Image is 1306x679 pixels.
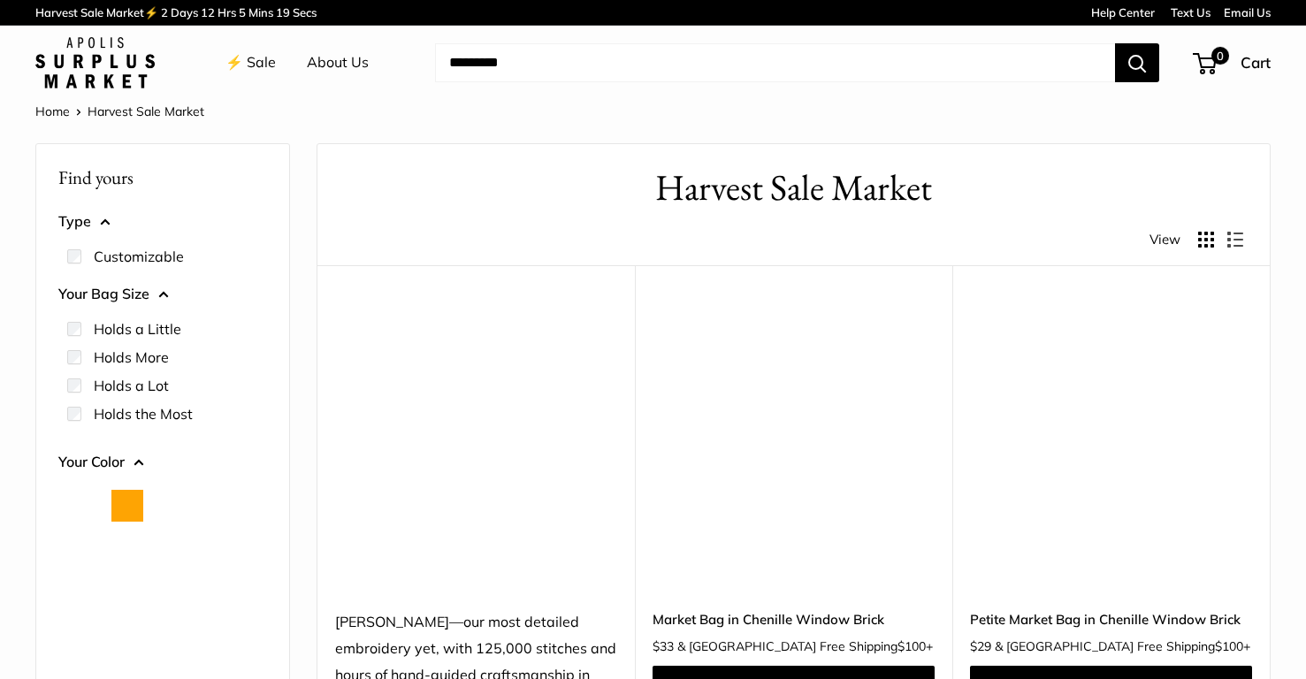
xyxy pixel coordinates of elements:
span: 2 [161,5,168,19]
a: About Us [307,50,369,76]
button: Natural [62,490,94,522]
button: Blush [161,536,193,568]
button: Mint Sorbet [62,628,94,660]
a: Home [35,103,70,119]
button: Court Green [210,490,242,522]
input: Search... [435,43,1115,82]
button: Type [58,209,267,235]
h1: Harvest Sale Market [344,162,1243,214]
button: Palm Leaf [161,628,193,660]
button: White Porcelain [210,628,242,660]
span: View [1149,227,1180,252]
button: Your Bag Size [58,281,267,308]
button: Daisy [210,582,242,614]
nav: Breadcrumb [35,100,204,123]
button: Green Gingham [161,490,193,522]
label: Holds a Lot [94,375,169,396]
span: 5 [239,5,246,19]
span: Harvest Sale Market [88,103,204,119]
button: Your Color [58,449,267,476]
a: Email Us [1224,5,1271,19]
button: Chenille Window Sage [111,582,143,614]
p: Find yours [58,160,267,195]
label: Holds a Little [94,318,181,339]
span: Cart [1241,53,1271,72]
span: 0 [1211,47,1229,65]
button: Mustang [111,628,143,660]
button: Cognac [161,582,193,614]
button: Cheetah [62,536,94,568]
label: Holds the Most [94,403,193,424]
span: $33 [653,638,674,654]
button: Display products as grid [1198,232,1214,248]
a: Text Us [1171,5,1211,19]
span: 12 [201,5,215,19]
span: $100 [1215,638,1243,654]
span: Mins [248,5,273,19]
img: Apolis: Surplus Market [35,37,155,88]
a: Petite Market Bag in Chenille Window BrickPetite Market Bag in Chenille Window Brick [970,309,1252,591]
label: Customizable [94,246,184,267]
a: ⚡️ Sale [225,50,276,76]
span: $29 [970,638,991,654]
span: & [GEOGRAPHIC_DATA] Free Shipping + [677,640,933,652]
a: Market Bag in Chenille Window Brick [653,609,935,629]
a: Help Center [1091,5,1155,19]
button: Search [1115,43,1159,82]
span: $100 [897,638,926,654]
button: Blue Porcelain [111,536,143,568]
span: Secs [293,5,317,19]
button: Orange [111,490,143,522]
span: Hrs [218,5,236,19]
button: Chambray [210,536,242,568]
button: Chenille Window Brick [62,582,94,614]
label: Holds More [94,347,169,368]
span: Days [171,5,198,19]
span: & [GEOGRAPHIC_DATA] Free Shipping + [995,640,1250,652]
a: 0 Cart [1195,49,1271,77]
button: Display products as list [1227,232,1243,248]
a: Petite Market Bag in Chenille Window Brick [970,609,1252,629]
a: Market Bag in Chenille Window BrickMarket Bag in Chenille Window Brick [653,309,935,591]
span: 19 [276,5,290,19]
